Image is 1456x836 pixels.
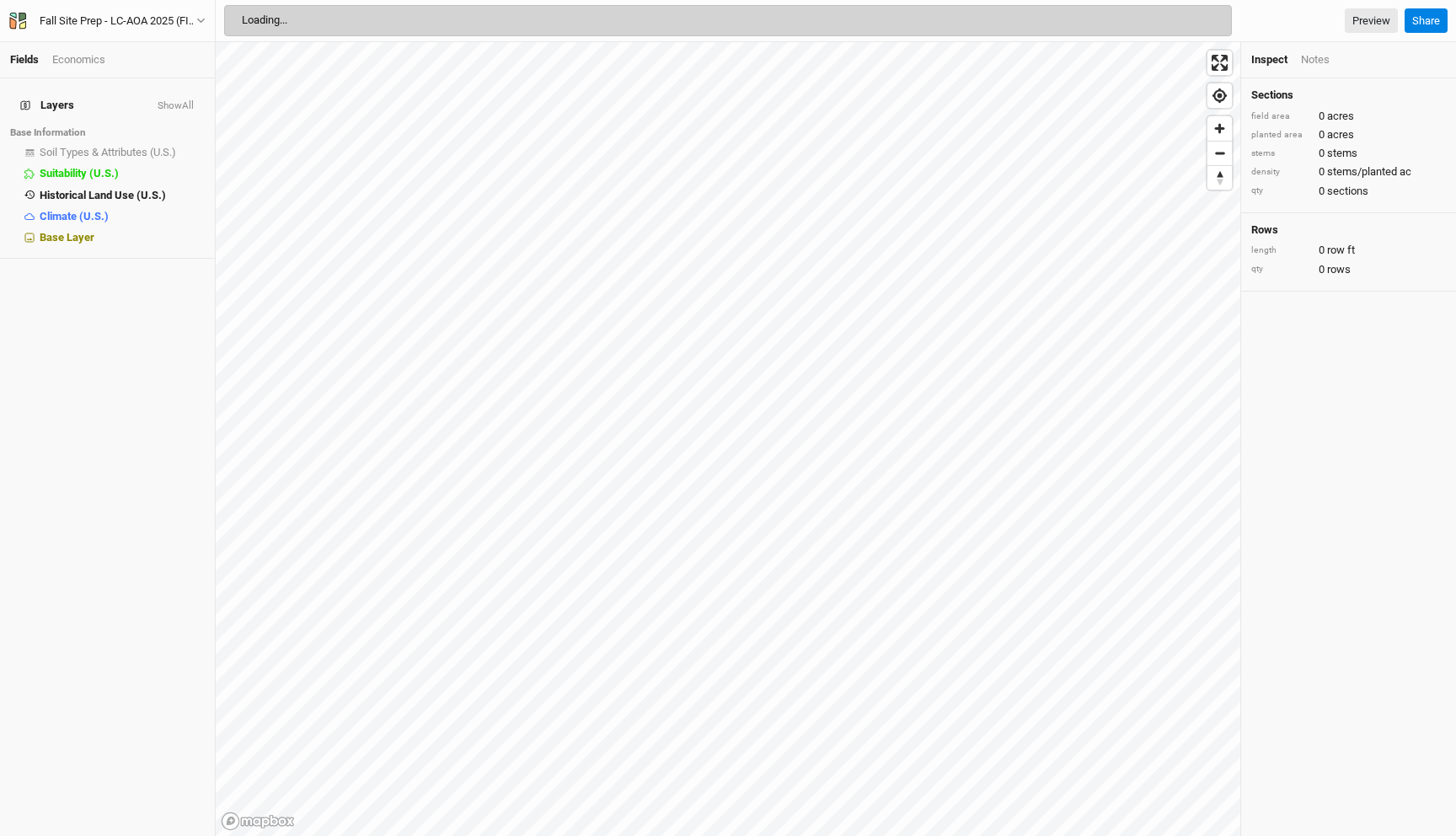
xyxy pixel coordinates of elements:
div: 0 [1251,184,1446,199]
div: Climate (U.S.) [40,210,205,223]
span: stems/planted ac [1327,164,1411,180]
a: Mapbox logo [221,812,295,831]
button: ShowAll [157,100,195,112]
div: length [1251,244,1310,257]
span: acres [1327,109,1354,124]
div: Historical Land Use (U.S.) [40,189,205,202]
div: Inspect [1251,52,1287,67]
div: 0 [1251,127,1446,142]
div: Soil Types & Attributes (U.S.) [40,146,205,159]
div: Economics [52,52,105,67]
span: Base Layer [40,231,94,244]
div: field area [1251,110,1310,123]
div: Fall Site Prep - LC-AOA 2025 (FInal) [40,13,196,29]
div: stems [1251,147,1310,160]
span: Layers [20,99,74,112]
span: sections [1327,184,1368,199]
span: Historical Land Use (U.S.) [40,189,166,201]
div: planted area [1251,129,1310,142]
div: Suitability (U.S.) [40,167,205,180]
button: Reset bearing to north [1207,165,1232,190]
canvas: Map [216,42,1240,836]
div: 0 [1251,243,1446,258]
div: qty [1251,263,1310,276]
span: stems [1327,146,1357,161]
div: Base Layer [40,231,205,244]
span: Soil Types & Attributes (U.S.) [40,146,176,158]
span: rows [1327,262,1351,277]
button: Find my location [1207,83,1232,108]
div: 0 [1251,262,1446,277]
div: 0 [1251,109,1446,124]
a: Preview [1345,8,1398,34]
div: density [1251,166,1310,179]
span: row ft [1327,243,1355,258]
h4: Sections [1251,88,1446,102]
button: Share [1405,8,1448,34]
div: qty [1251,185,1310,197]
button: Fall Site Prep - LC-AOA 2025 (FInal) [8,12,206,30]
a: Fields [10,53,39,66]
h4: Rows [1251,223,1446,237]
div: 0 [1251,164,1446,180]
span: Suitability (U.S.) [40,167,119,180]
span: Loading... [242,13,287,26]
button: Enter fullscreen [1207,51,1232,75]
button: Zoom in [1207,116,1232,141]
span: Reset bearing to north [1207,166,1232,190]
div: 0 [1251,146,1446,161]
div: Notes [1301,52,1330,67]
button: Zoom out [1207,141,1232,165]
span: acres [1327,127,1354,142]
span: Climate (U.S.) [40,210,109,222]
